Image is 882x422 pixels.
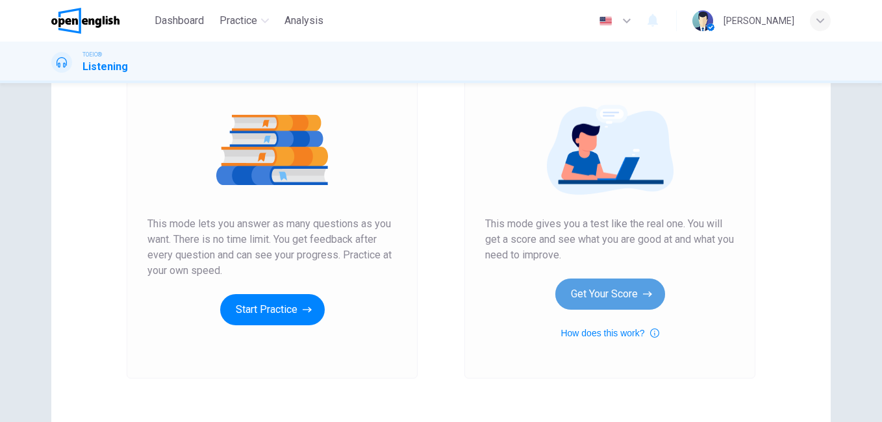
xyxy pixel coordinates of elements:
img: OpenEnglish logo [51,8,120,34]
span: Dashboard [155,13,204,29]
span: TOEIC® [82,50,102,59]
button: How does this work? [561,325,659,341]
button: Dashboard [149,9,209,32]
h1: Listening [82,59,128,75]
span: Practice [220,13,257,29]
div: [PERSON_NAME] [724,13,794,29]
a: OpenEnglish logo [51,8,149,34]
button: Practice [214,9,274,32]
span: This mode lets you answer as many questions as you want. There is no time limit. You get feedback... [147,216,397,279]
img: en [598,16,614,26]
span: This mode gives you a test like the real one. You will get a score and see what you are good at a... [485,216,735,263]
img: Profile picture [692,10,713,31]
button: Get Your Score [555,279,665,310]
button: Analysis [279,9,329,32]
span: Analysis [284,13,323,29]
button: Start Practice [220,294,325,325]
